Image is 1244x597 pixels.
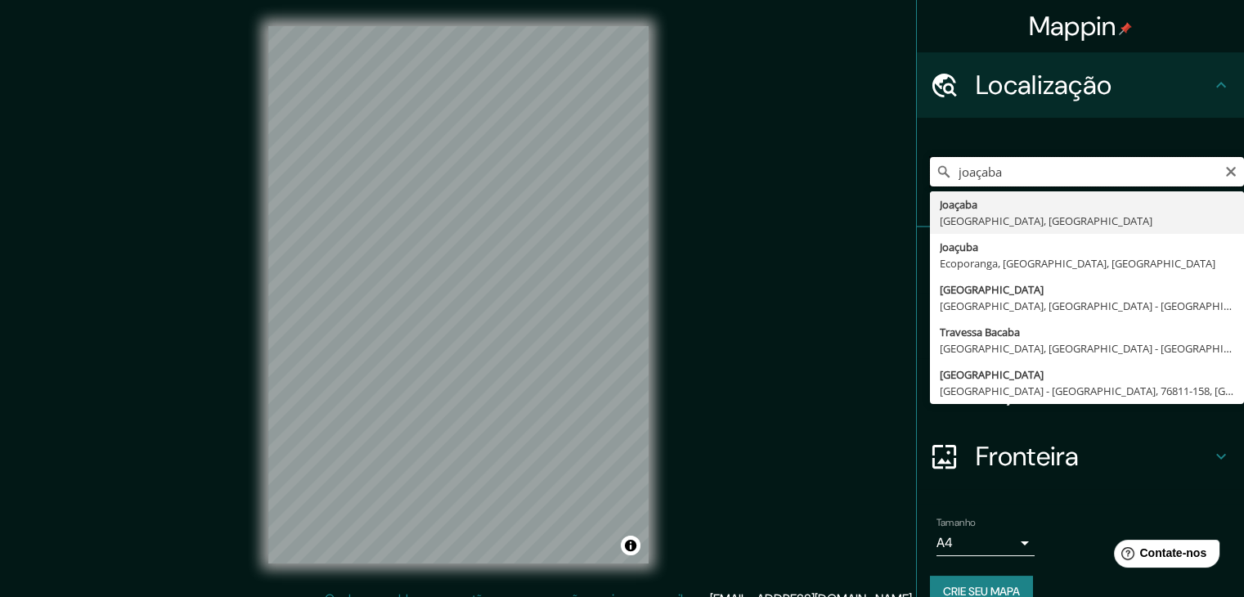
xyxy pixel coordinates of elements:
[940,256,1215,271] font: Ecoporanga, [GEOGRAPHIC_DATA], [GEOGRAPHIC_DATA]
[940,213,1152,228] font: [GEOGRAPHIC_DATA], [GEOGRAPHIC_DATA]
[976,439,1080,474] font: Fronteira
[1029,9,1116,43] font: Mappin
[940,240,978,254] font: Joaçuba
[976,68,1112,102] font: Localização
[936,534,953,551] font: A4
[917,227,1244,293] div: Alfinetes
[930,157,1244,186] input: Escolha sua cidade ou área
[940,282,1044,297] font: [GEOGRAPHIC_DATA]
[917,293,1244,358] div: Estilo
[917,424,1244,489] div: Fronteira
[1098,533,1226,579] iframe: Iniciador de widget de ajuda
[1224,163,1237,178] button: Claro
[268,26,649,563] canvas: Mapa
[940,325,1020,339] font: Travessa Bacaba
[917,52,1244,118] div: Localização
[936,516,976,529] font: Tamanho
[940,367,1044,382] font: [GEOGRAPHIC_DATA]
[1119,22,1132,35] img: pin-icon.png
[936,530,1035,556] div: A4
[917,358,1244,424] div: Layout
[621,536,640,555] button: Alternar atribuição
[940,197,977,212] font: Joaçaba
